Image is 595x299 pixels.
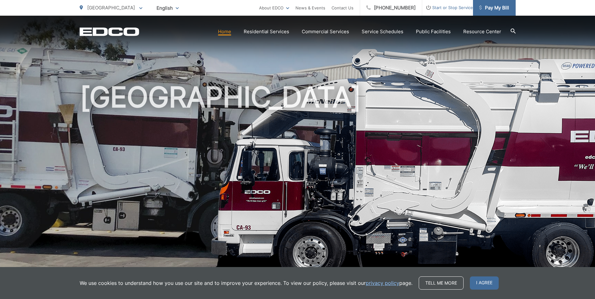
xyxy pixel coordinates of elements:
[80,81,516,280] h1: [GEOGRAPHIC_DATA]
[80,27,139,36] a: EDCD logo. Return to the homepage.
[87,5,135,11] span: [GEOGRAPHIC_DATA]
[332,4,353,12] a: Contact Us
[218,28,231,35] a: Home
[244,28,289,35] a: Residential Services
[479,4,509,12] span: Pay My Bill
[419,276,464,290] a: Tell me more
[463,28,501,35] a: Resource Center
[470,276,499,290] span: I agree
[416,28,451,35] a: Public Facilities
[362,28,403,35] a: Service Schedules
[259,4,289,12] a: About EDCO
[366,279,399,287] a: privacy policy
[302,28,349,35] a: Commercial Services
[152,3,183,13] span: English
[295,4,325,12] a: News & Events
[80,279,412,287] p: We use cookies to understand how you use our site and to improve your experience. To view our pol...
